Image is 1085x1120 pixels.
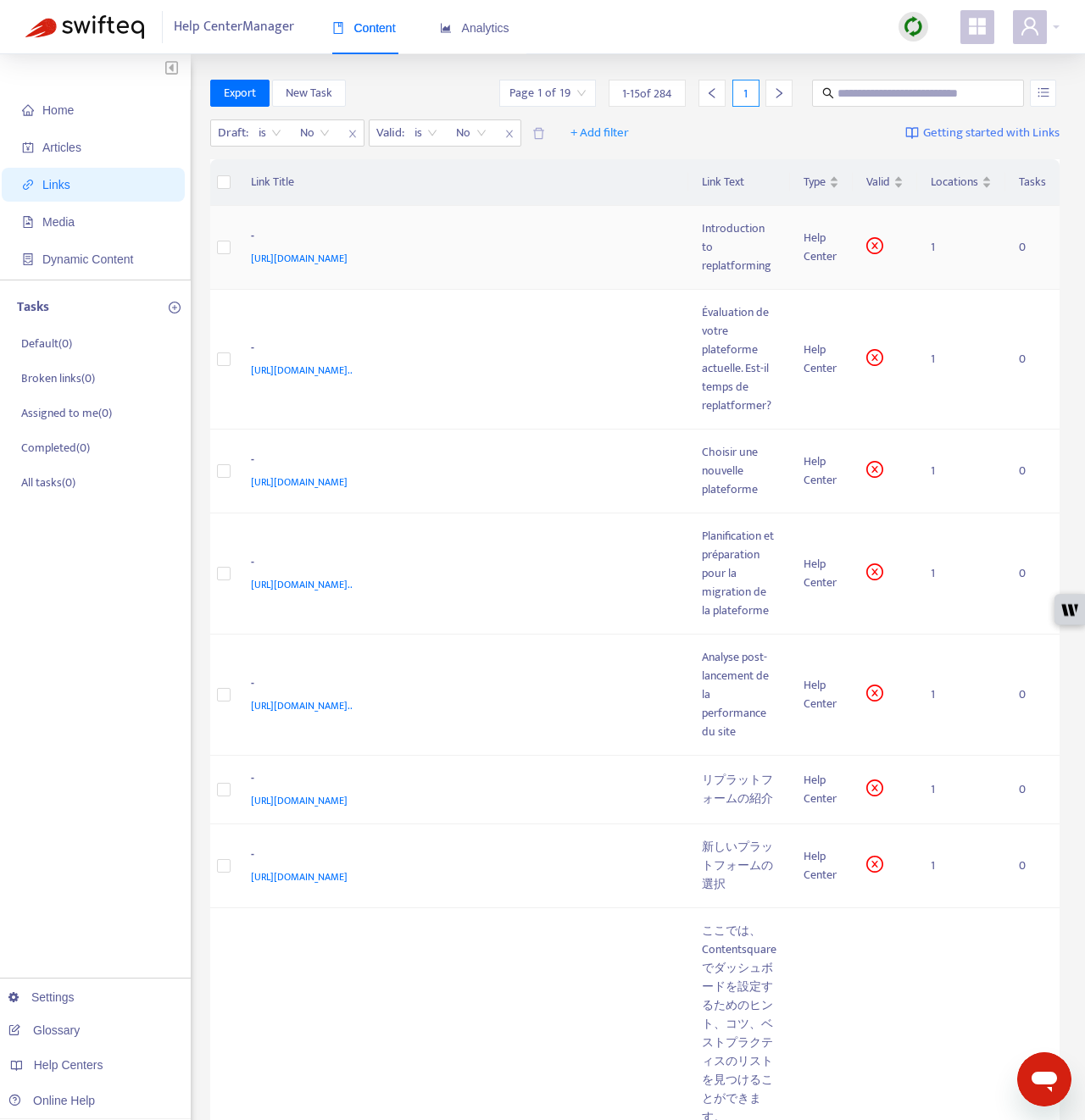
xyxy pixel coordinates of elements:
span: container [22,253,34,265]
span: [URL][DOMAIN_NAME] [251,868,348,885]
span: [URL][DOMAIN_NAME] [251,474,348,491]
div: - [251,451,669,473]
span: appstore [967,16,988,36]
span: book [332,22,344,34]
span: close-circle [866,349,883,366]
p: All tasks ( 0 ) [21,474,75,491]
button: unordered-list [1030,80,1056,107]
p: Assigned to me ( 0 ) [21,404,112,422]
td: 0 [1005,824,1060,908]
span: left [706,87,718,99]
span: close-circle [866,856,883,873]
span: Articles [42,141,81,154]
span: Valid [866,173,890,191]
span: close-circle [866,685,883,701]
div: Help Center [804,229,839,266]
span: close-circle [866,237,883,254]
span: is [415,120,437,146]
button: Export [210,80,270,107]
td: 1 [917,513,1005,635]
span: Locations [931,173,978,191]
th: Link Text [688,159,790,206]
div: - [251,674,669,696]
p: Broken links ( 0 ) [21,369,95,387]
span: [URL][DOMAIN_NAME].. [251,697,353,714]
img: image-link [905,126,919,140]
span: Draft : [211,120,251,146]
td: 1 [917,635,1005,756]
span: close-circle [866,563,883,580]
span: close-circle [866,779,883,796]
iframe: Button to launch messaging window [1017,1052,1071,1106]
div: Help Center [804,847,839,884]
a: Online Help [8,1094,95,1107]
div: リプラットフォームの紹介 [702,771,776,808]
th: Valid [853,159,917,206]
div: 新しいプラットフォームの選択 [702,838,776,894]
span: home [22,104,34,116]
th: Type [790,159,853,206]
td: 1 [917,756,1005,824]
span: [URL][DOMAIN_NAME] [251,250,348,267]
span: Media [42,215,75,229]
div: Help Center [804,555,839,592]
span: Help Center Manager [174,11,294,43]
button: + Add filter [558,119,642,147]
td: 1 [917,290,1005,430]
span: [URL][DOMAIN_NAME].. [251,576,353,593]
div: Help Center [804,341,839,378]
td: 1 [917,824,1005,908]
span: [URL][DOMAIN_NAME] [251,792,348,809]
p: Completed ( 0 ) [21,439,90,457]
a: Settings [8,990,75,1004]
span: plus-circle [169,302,181,313]
a: Glossary [8,1023,80,1037]
td: 0 [1005,513,1060,635]
span: account-book [22,141,34,153]
span: Dynamic Content [42,252,133,266]
td: 0 [1005,430,1060,513]
span: No [456,120,487,146]
td: 0 [1005,635,1060,756]
td: 0 [1005,756,1060,824]
span: close [342,124,364,144]
div: Help Center [804,452,839,490]
td: 1 [917,206,1005,290]
span: Export [224,84,256,103]
span: delete [532,127,545,140]
img: sync.dc5367851b00ba804db3.png [903,16,924,37]
div: Help Center [804,771,839,808]
div: Choisir une nouvelle plateforme [702,443,776,499]
span: area-chart [440,22,452,34]
p: Tasks [17,297,49,318]
span: file-image [22,216,34,228]
span: Links [42,178,70,191]
span: Valid : [370,120,407,146]
span: Help Centers [34,1058,103,1072]
span: Getting started with Links [923,124,1060,143]
div: Help Center [804,676,839,713]
span: No [300,120,330,146]
span: user [1020,16,1040,36]
span: Home [42,103,74,117]
span: Content [332,21,396,35]
span: link [22,179,34,191]
span: Type [804,173,826,191]
th: Locations [917,159,1005,206]
div: - [251,339,669,361]
div: Introduction to replatforming [702,219,776,275]
div: - [251,769,669,791]
span: + Add filter [570,123,629,143]
span: Analytics [440,21,509,35]
button: New Task [272,80,346,107]
div: - [251,553,669,575]
span: close-circle [866,461,883,478]
img: Swifteq [25,15,144,39]
span: unordered-list [1038,86,1049,98]
a: Getting started with Links [905,119,1060,147]
span: New Task [286,84,332,103]
span: right [773,87,785,99]
div: Planification et préparation pour la migration de la plateforme [702,527,776,620]
span: [URL][DOMAIN_NAME].. [251,362,353,379]
span: search [822,87,834,99]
